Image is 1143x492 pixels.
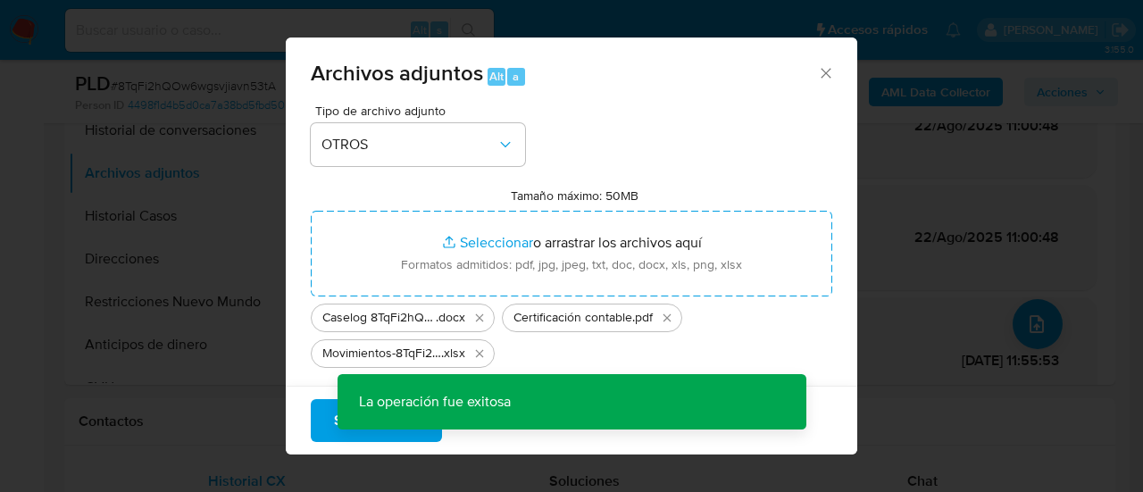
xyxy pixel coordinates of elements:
[469,307,490,329] button: Eliminar Caselog 8TqFi2hQOw6wgsvjiavn53tA_2025_08_19_20_02_04.docx
[311,57,483,88] span: Archivos adjuntos
[511,188,638,204] label: Tamaño máximo: 50MB
[322,309,436,327] span: Caselog 8TqFi2hQOw6wgsvjiavn53tA_2025_08_19_20_02_04
[338,374,532,429] p: La operación fue exitosa
[513,309,632,327] span: Certificación contable
[472,401,530,440] span: Cancelar
[656,307,678,329] button: Eliminar Certificación contable.pdf
[817,64,833,80] button: Cerrar
[311,399,442,442] button: Subir archivo
[436,309,465,327] span: .docx
[334,401,419,440] span: Subir archivo
[311,123,525,166] button: OTROS
[311,296,832,368] ul: Archivos seleccionados
[469,343,490,364] button: Eliminar Movimientos-8TqFi2hQOw6wgsvjiavn53tA.xlsx
[441,345,465,363] span: .xlsx
[632,309,653,327] span: .pdf
[489,68,504,85] span: Alt
[513,68,519,85] span: a
[315,104,530,117] span: Tipo de archivo adjunto
[322,345,441,363] span: Movimientos-8TqFi2hQOw6wgsvjiavn53tA
[321,136,496,154] span: OTROS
